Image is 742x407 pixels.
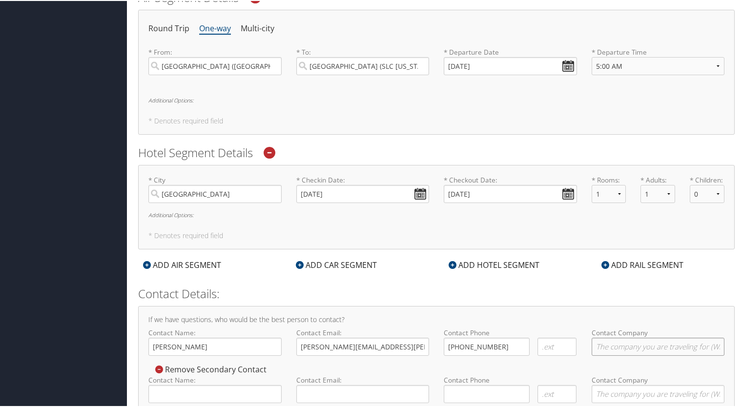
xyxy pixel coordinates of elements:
input: City or Airport Code [148,56,282,74]
li: One-way [199,19,231,37]
h6: Additional Options: [148,211,724,217]
label: * Children: [690,174,724,184]
label: * Rooms: [592,174,626,184]
input: Contact Name: [148,337,282,355]
h2: Contact Details: [138,285,735,301]
label: * Adults: [640,174,675,184]
label: Contact Name: [148,327,282,355]
input: .ext [537,384,577,402]
input: Contact Email: [296,337,430,355]
input: Contact Name: [148,384,282,402]
label: * To: [296,46,430,74]
h5: * Denotes required field [148,231,724,238]
h6: Additional Options: [148,97,724,102]
label: Contact Email: [296,374,430,402]
input: * Checkin Date: [296,184,430,202]
label: * Checkin Date: [296,174,430,202]
input: Contact Email: [296,384,430,402]
label: * Checkout Date: [444,174,577,202]
select: * Departure Time [592,56,725,74]
label: * Departure Date [444,46,577,56]
input: .ext [537,337,577,355]
label: * Departure Time [592,46,725,82]
label: Contact Company [592,374,725,402]
label: Contact Phone [444,374,577,384]
input: MM/DD/YYYY [444,56,577,74]
label: * From: [148,46,282,74]
label: Contact Email: [296,327,430,355]
div: ADD RAIL SEGMENT [597,258,688,270]
label: * City [148,174,282,202]
input: City or Airport Code [296,56,430,74]
input: Contact Company [592,337,725,355]
div: ADD AIR SEGMENT [138,258,226,270]
label: Contact Name: [148,374,282,402]
h4: If we have questions, who would be the best person to contact? [148,315,724,322]
h5: * Denotes required field [148,117,724,123]
div: Remove Secondary Contact [148,363,271,374]
div: ADD CAR SEGMENT [291,258,382,270]
input: * Checkout Date: [444,184,577,202]
li: Round Trip [148,19,189,37]
li: Multi-city [241,19,274,37]
div: ADD HOTEL SEGMENT [444,258,544,270]
label: Contact Company [592,327,725,355]
input: Contact Company [592,384,725,402]
label: Contact Phone [444,327,577,337]
h2: Hotel Segment Details [138,143,735,160]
